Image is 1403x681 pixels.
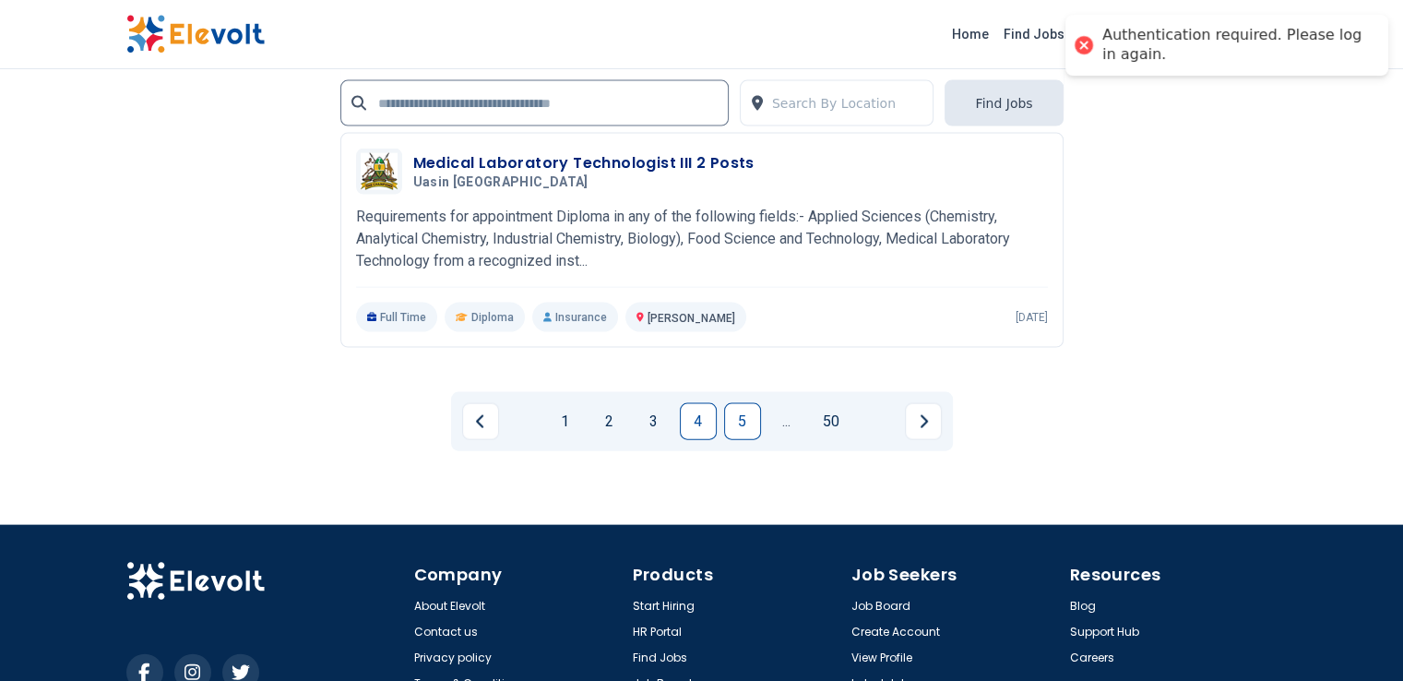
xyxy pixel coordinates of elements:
a: Find Jobs [633,651,687,665]
p: Full Time [356,303,438,332]
a: Find Jobs [996,19,1072,49]
span: Diploma [471,310,514,325]
div: Authentication required. Please log in again. [1102,26,1370,65]
a: Support Hub [1070,625,1139,639]
img: Elevolt [126,15,265,54]
a: Home [945,19,996,49]
a: Page 2 [591,403,628,440]
a: Page 3 [636,403,672,440]
a: Job Board [851,599,910,614]
a: Create Account [851,625,940,639]
img: Elevolt [126,562,265,601]
img: Uasin Gishu County [361,153,398,191]
a: Page 4 is your current page [680,403,717,440]
a: Page 50 [813,403,850,440]
span: Uasin [GEOGRAPHIC_DATA] [413,174,589,191]
h4: Company [414,562,622,588]
ul: Pagination [462,403,942,440]
a: Contact us [414,625,478,639]
a: Next page [905,403,942,440]
p: Insurance [532,303,618,332]
a: Page 5 [724,403,761,440]
a: Jump forward [768,403,805,440]
a: About Elevolt [414,599,485,614]
a: HR Portal [633,625,682,639]
h4: Products [633,562,840,588]
a: View Profile [851,651,912,665]
h4: Resources [1070,562,1278,588]
iframe: Chat Widget [1311,592,1403,681]
button: Find Jobs [945,80,1063,126]
a: Start Hiring [633,599,695,614]
a: Blog [1070,599,1096,614]
h4: Job Seekers [851,562,1059,588]
a: Page 1 [547,403,584,440]
a: Careers [1070,651,1114,665]
a: Previous page [462,403,499,440]
a: Privacy policy [414,651,492,665]
h3: Medical Laboratory Technologist III 2 Posts [413,152,755,174]
p: Requirements for appointment Diploma in any of the following fields:- Applied Sciences (Chemistry... [356,206,1048,272]
p: [DATE] [1016,310,1048,325]
span: [PERSON_NAME] [648,312,735,325]
a: Uasin Gishu CountyMedical Laboratory Technologist III 2 PostsUasin [GEOGRAPHIC_DATA]Requirements ... [356,149,1048,332]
